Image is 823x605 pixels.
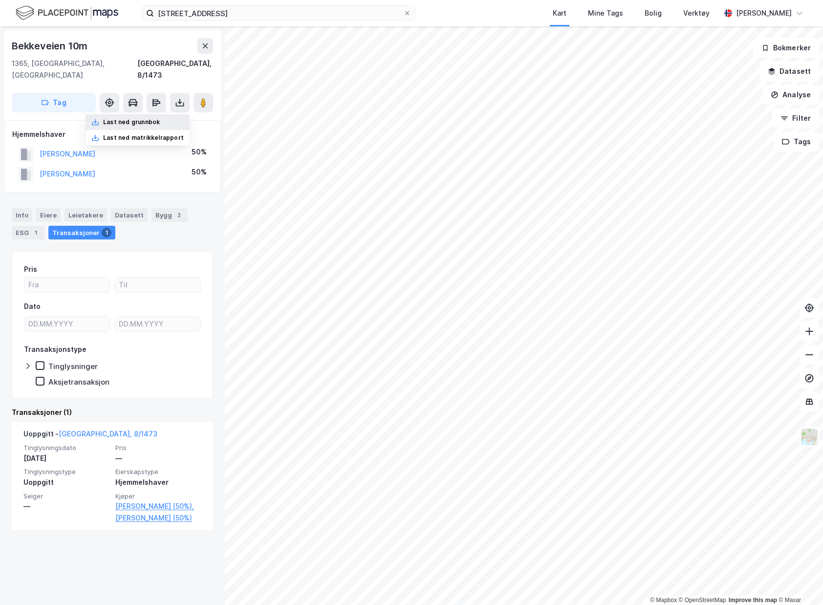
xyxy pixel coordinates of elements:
[115,500,201,512] a: [PERSON_NAME] (50%),
[774,558,823,605] iframe: Chat Widget
[753,38,819,58] button: Bokmerker
[115,278,200,292] input: Til
[115,444,201,452] span: Pris
[192,166,207,178] div: 50%
[102,228,111,238] div: 1
[23,453,109,464] div: [DATE]
[12,226,44,239] div: ESG
[115,492,201,500] span: Kjøper
[736,7,792,19] div: [PERSON_NAME]
[12,38,89,54] div: Bekkeveien 10m
[12,93,96,112] button: Tag
[16,4,118,22] img: logo.f888ab2527a4732fd821a326f86c7f29.svg
[23,492,109,500] span: Selger
[48,226,115,239] div: Transaksjoner
[115,512,201,524] a: [PERSON_NAME] (50%)
[650,597,677,604] a: Mapbox
[31,228,41,238] div: 1
[48,362,98,371] div: Tinglysninger
[774,132,819,151] button: Tags
[24,301,41,312] div: Dato
[729,597,777,604] a: Improve this map
[48,377,109,387] div: Aksjetransaksjon
[679,597,726,604] a: OpenStreetMap
[103,118,160,126] div: Last ned grunnbok
[12,129,213,140] div: Hjemmelshaver
[115,317,200,331] input: DD.MM.YYYY
[23,468,109,476] span: Tinglysningstype
[774,558,823,605] div: Kontrollprogram for chat
[553,7,566,19] div: Kart
[23,444,109,452] span: Tinglysningsdato
[800,428,819,446] img: Z
[137,58,213,81] div: [GEOGRAPHIC_DATA], 8/1473
[24,278,110,292] input: Fra
[36,208,61,222] div: Eiere
[12,407,213,418] div: Transaksjoner (1)
[759,62,819,81] button: Datasett
[154,6,403,21] input: Søk på adresse, matrikkel, gårdeiere, leietakere eller personer
[12,208,32,222] div: Info
[152,208,188,222] div: Bygg
[23,476,109,488] div: Uoppgitt
[111,208,148,222] div: Datasett
[103,134,184,142] div: Last ned matrikkelrapport
[192,146,207,158] div: 50%
[24,344,87,355] div: Transaksjonstype
[65,208,107,222] div: Leietakere
[115,468,201,476] span: Eierskapstype
[12,58,137,81] div: 1365, [GEOGRAPHIC_DATA], [GEOGRAPHIC_DATA]
[115,476,201,488] div: Hjemmelshaver
[174,210,184,220] div: 2
[683,7,710,19] div: Verktøy
[24,263,37,275] div: Pris
[762,85,819,105] button: Analyse
[23,500,109,512] div: —
[115,453,201,464] div: —
[59,430,157,438] a: [GEOGRAPHIC_DATA], 8/1473
[23,428,157,444] div: Uoppgitt -
[24,317,110,331] input: DD.MM.YYYY
[588,7,623,19] div: Mine Tags
[772,108,819,128] button: Filter
[645,7,662,19] div: Bolig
